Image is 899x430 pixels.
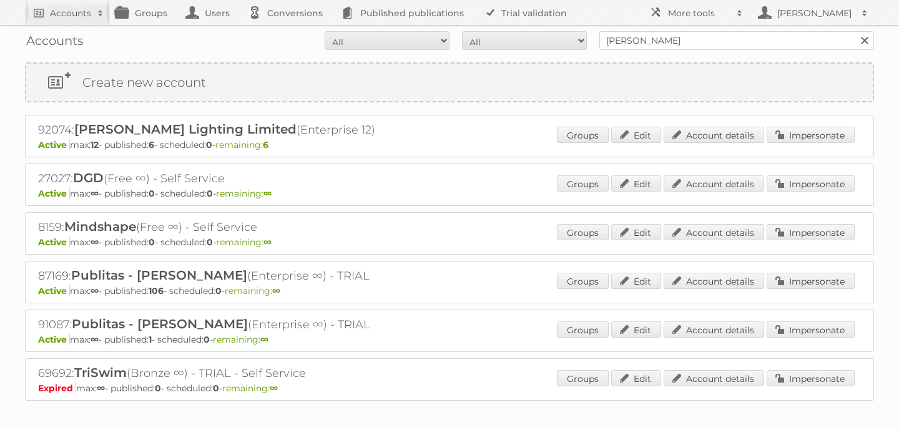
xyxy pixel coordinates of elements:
[38,237,70,248] span: Active
[215,139,268,150] span: remaining:
[91,188,99,199] strong: ∞
[767,127,855,143] a: Impersonate
[74,122,297,137] span: [PERSON_NAME] Lighting Limited
[664,321,764,338] a: Account details
[38,139,70,150] span: Active
[149,334,152,345] strong: 1
[38,334,861,345] p: max: - published: - scheduled: -
[611,224,661,240] a: Edit
[149,237,155,248] strong: 0
[774,7,855,19] h2: [PERSON_NAME]
[272,285,280,296] strong: ∞
[668,7,730,19] h2: More tools
[207,188,213,199] strong: 0
[38,334,70,345] span: Active
[38,383,861,394] p: max: - published: - scheduled: -
[664,175,764,192] a: Account details
[91,139,99,150] strong: 12
[557,321,609,338] a: Groups
[72,316,248,331] span: Publitas - [PERSON_NAME]
[149,285,164,296] strong: 106
[91,285,99,296] strong: ∞
[263,237,272,248] strong: ∞
[206,139,212,150] strong: 0
[611,321,661,338] a: Edit
[664,370,764,386] a: Account details
[557,127,609,143] a: Groups
[611,370,661,386] a: Edit
[557,273,609,289] a: Groups
[207,237,213,248] strong: 0
[664,224,764,240] a: Account details
[611,127,661,143] a: Edit
[213,334,268,345] span: remaining:
[767,175,855,192] a: Impersonate
[557,175,609,192] a: Groups
[64,219,136,234] span: Mindshape
[38,237,861,248] p: max: - published: - scheduled: -
[222,383,278,394] span: remaining:
[38,122,475,138] h2: 92074: (Enterprise 12)
[611,175,661,192] a: Edit
[149,188,155,199] strong: 0
[38,188,70,199] span: Active
[38,365,475,381] h2: 69692: (Bronze ∞) - TRIAL - Self Service
[664,273,764,289] a: Account details
[71,268,247,283] span: Publitas - [PERSON_NAME]
[38,316,475,333] h2: 91087: (Enterprise ∞) - TRIAL
[38,285,70,296] span: Active
[767,273,855,289] a: Impersonate
[263,188,272,199] strong: ∞
[263,139,268,150] strong: 6
[38,285,861,296] p: max: - published: - scheduled: -
[73,170,104,185] span: DGD
[215,285,222,296] strong: 0
[149,139,154,150] strong: 6
[38,383,76,394] span: Expired
[213,383,219,394] strong: 0
[38,219,475,235] h2: 8159: (Free ∞) - Self Service
[38,170,475,187] h2: 27027: (Free ∞) - Self Service
[557,224,609,240] a: Groups
[38,139,861,150] p: max: - published: - scheduled: -
[26,64,873,101] a: Create new account
[260,334,268,345] strong: ∞
[767,321,855,338] a: Impersonate
[91,237,99,248] strong: ∞
[38,188,861,199] p: max: - published: - scheduled: -
[204,334,210,345] strong: 0
[557,370,609,386] a: Groups
[91,334,99,345] strong: ∞
[225,285,280,296] span: remaining:
[767,224,855,240] a: Impersonate
[767,370,855,386] a: Impersonate
[38,268,475,284] h2: 87169: (Enterprise ∞) - TRIAL
[270,383,278,394] strong: ∞
[216,237,272,248] span: remaining:
[74,365,127,380] span: TriSwim
[664,127,764,143] a: Account details
[155,383,161,394] strong: 0
[216,188,272,199] span: remaining:
[50,7,91,19] h2: Accounts
[97,383,105,394] strong: ∞
[611,273,661,289] a: Edit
